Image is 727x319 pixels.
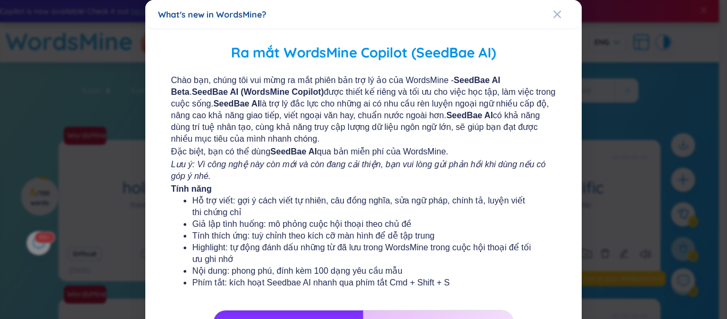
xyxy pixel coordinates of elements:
[161,42,567,64] h2: Ra mắt WordsMine Copilot (SeedBae AI)
[193,195,535,218] li: Hỗ trợ viết: gợi ý cách viết tự nhiên, câu đồng nghĩa, sửa ngữ pháp, chính tả, luyện viết thi chứ...
[193,230,535,242] li: Tính thích ứng: tuỳ chỉnh theo kích cỡ màn hình để dễ tập trung
[171,184,212,193] b: Tính năng
[158,9,569,20] div: What's new in WordsMine?
[193,277,535,289] li: Phím tắt: kích hoạt Seedbae AI nhanh qua phím tắt Cmd + Shift + S
[171,146,556,158] span: Đặc biệt, bạn có thể dùng qua bản miễn phí của WordsMine.
[193,218,535,230] li: Giả lập tình huống: mô phỏng cuộc hội thoại theo chủ đề
[270,147,317,156] b: SeedBae AI
[192,87,324,96] b: SeedBae AI (WordsMine Copilot)
[193,242,535,265] li: Highlight: tự động đánh dấu những từ đã lưu trong WordsMine trong cuộc hội thoại để tối ưu ghi nhớ
[213,99,260,108] b: SeedBae AI
[447,111,493,120] b: SeedBae AI
[193,265,535,277] li: Nội dung: phong phú, đính kèm 100 dạng yêu cầu mẫu
[171,76,501,96] b: SeedBae AI Beta
[171,75,556,145] span: Chào bạn, chúng tôi vui mừng ra mắt phiên bản trợ lý ảo của WordsMine - . được thiết kế riêng và ...
[171,160,546,181] i: Lưu ý: Vì công nghệ này còn mới và còn đang cải thiện, bạn vui lòng gửi phản hồi khi dùng nếu có ...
